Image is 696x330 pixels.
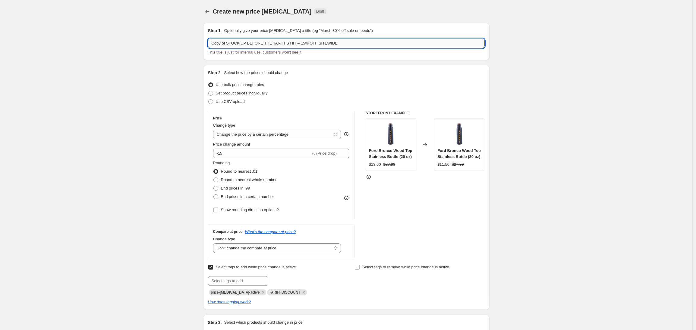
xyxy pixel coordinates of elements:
[213,8,312,15] span: Create new price [MEDICAL_DATA]
[208,300,251,304] a: How does tagging work?
[452,162,464,168] strike: $27.99
[221,194,274,199] span: End prices in a certain number
[269,290,301,295] span: TARIFFDISCOUNT
[208,70,222,76] h2: Step 2.
[213,237,235,241] span: Change type
[366,111,485,116] h6: STOREFRONT EXAMPLE
[221,208,279,212] span: Show rounding direction options?
[213,142,250,146] span: Price change amount
[213,161,230,165] span: Rounding
[245,230,296,234] button: What's the compare at price?
[211,290,260,295] span: price-change-job-active
[208,276,268,286] input: Select tags to add
[312,151,337,156] span: % (Price drop)
[343,131,349,137] div: help
[208,28,222,34] h2: Step 1.
[221,169,257,174] span: Round to nearest .01
[216,99,245,104] span: Use CSV upload
[260,290,266,295] button: Remove price-change-job-active
[213,229,243,234] h3: Compare at price
[221,186,250,190] span: End prices in .99
[221,177,277,182] span: Round to nearest whole number
[383,162,395,168] strike: $27.99
[203,7,212,16] button: Price change jobs
[379,122,403,146] img: FD200879-2_7de8fdd8-883b-4d21-baae-c7fb9c9ea2e7_80x.jpg
[437,162,449,168] div: $11.56
[213,123,235,128] span: Change type
[213,116,222,121] h3: Price
[224,319,302,325] p: Select which products should change in price
[216,82,264,87] span: Use bulk price change rules
[437,148,481,159] span: Ford Bronco Wood Top Stainless Bottle (20 oz)
[216,91,268,95] span: Set product prices individually
[208,319,222,325] h2: Step 3.
[224,70,288,76] p: Select how the prices should change
[301,290,307,295] button: Remove TARIFFDISCOUNT
[316,9,324,14] span: Draft
[369,162,381,168] div: $13.60
[369,148,412,159] span: Ford Bronco Wood Top Stainless Bottle (20 oz)
[447,122,471,146] img: FD200879-2_7de8fdd8-883b-4d21-baae-c7fb9c9ea2e7_80x.jpg
[362,265,449,269] span: Select tags to remove while price change is active
[216,265,296,269] span: Select tags to add while price change is active
[208,39,485,48] input: 30% off holiday sale
[213,149,310,158] input: -15
[208,50,301,54] span: This title is just for internal use, customers won't see it
[224,28,373,34] p: Optionally give your price [MEDICAL_DATA] a title (eg "March 30% off sale on boots")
